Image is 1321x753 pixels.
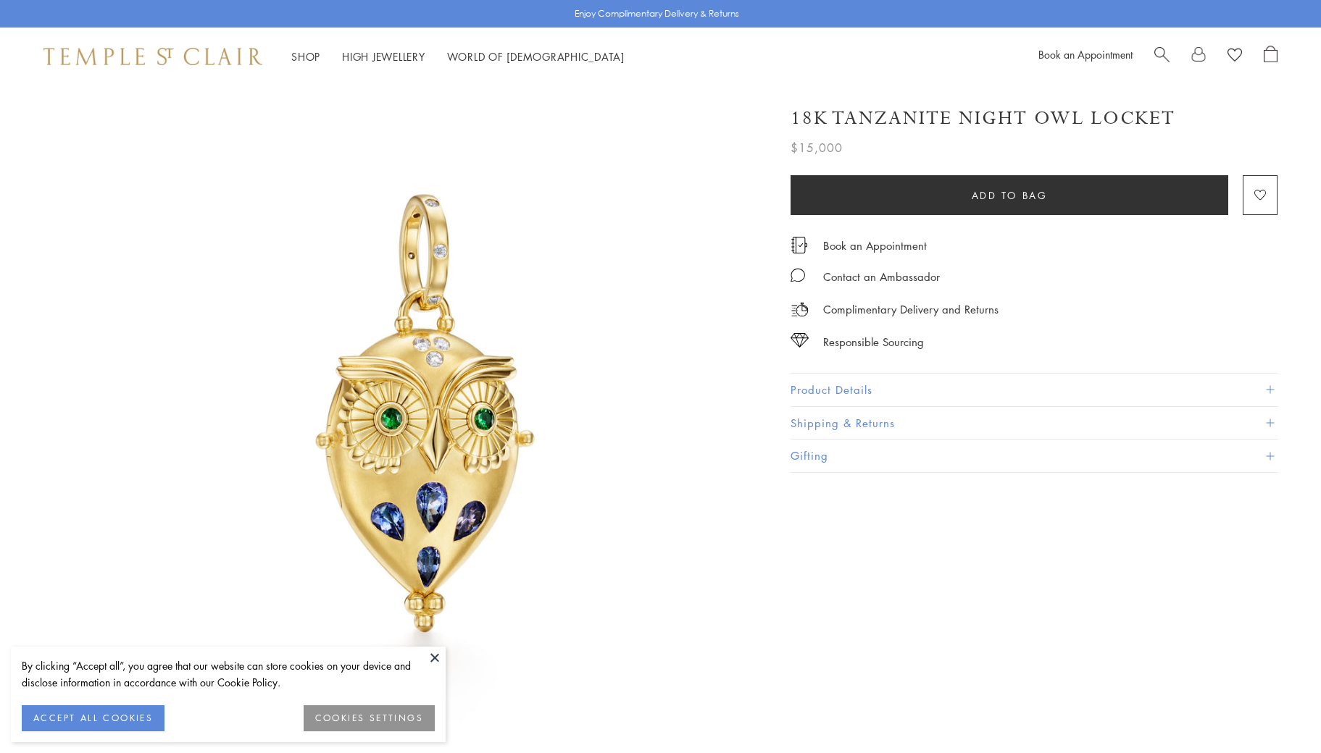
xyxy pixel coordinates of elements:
[791,333,809,348] img: icon_sourcing.svg
[22,657,435,691] div: By clicking “Accept all”, you agree that our website can store cookies on your device and disclos...
[823,333,924,351] div: Responsible Sourcing
[22,705,164,731] button: ACCEPT ALL COOKIES
[575,7,739,21] p: Enjoy Complimentary Delivery & Returns
[304,705,435,731] button: COOKIES SETTINGS
[1228,46,1242,67] a: View Wishlist
[94,85,756,746] img: 18K Tanzanite Night Owl Locket
[1038,47,1133,62] a: Book an Appointment
[791,268,805,282] img: MessageIcon-01_2.svg
[791,106,1175,131] h1: 18K Tanzanite Night Owl Locket
[1249,685,1307,739] iframe: Gorgias live chat messenger
[791,407,1278,439] button: Shipping & Returns
[791,439,1278,472] button: Gifting
[291,48,625,66] nav: Main navigation
[1154,46,1170,67] a: Search
[791,374,1278,406] button: Product Details
[791,138,843,157] span: $15,000
[342,49,425,64] a: High JewelleryHigh Jewellery
[823,268,940,286] div: Contact an Ambassador
[791,237,808,253] img: icon_appointment.svg
[791,175,1228,215] button: Add to bag
[291,49,320,64] a: ShopShop
[447,49,625,64] a: World of [DEMOGRAPHIC_DATA]World of [DEMOGRAPHIC_DATA]
[972,188,1048,203] span: Add to bag
[791,300,809,319] img: icon_delivery.svg
[823,300,999,319] p: Complimentary Delivery and Returns
[1264,46,1278,67] a: Open Shopping Bag
[43,48,262,65] img: Temple St. Clair
[823,237,927,253] a: Book an Appointment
